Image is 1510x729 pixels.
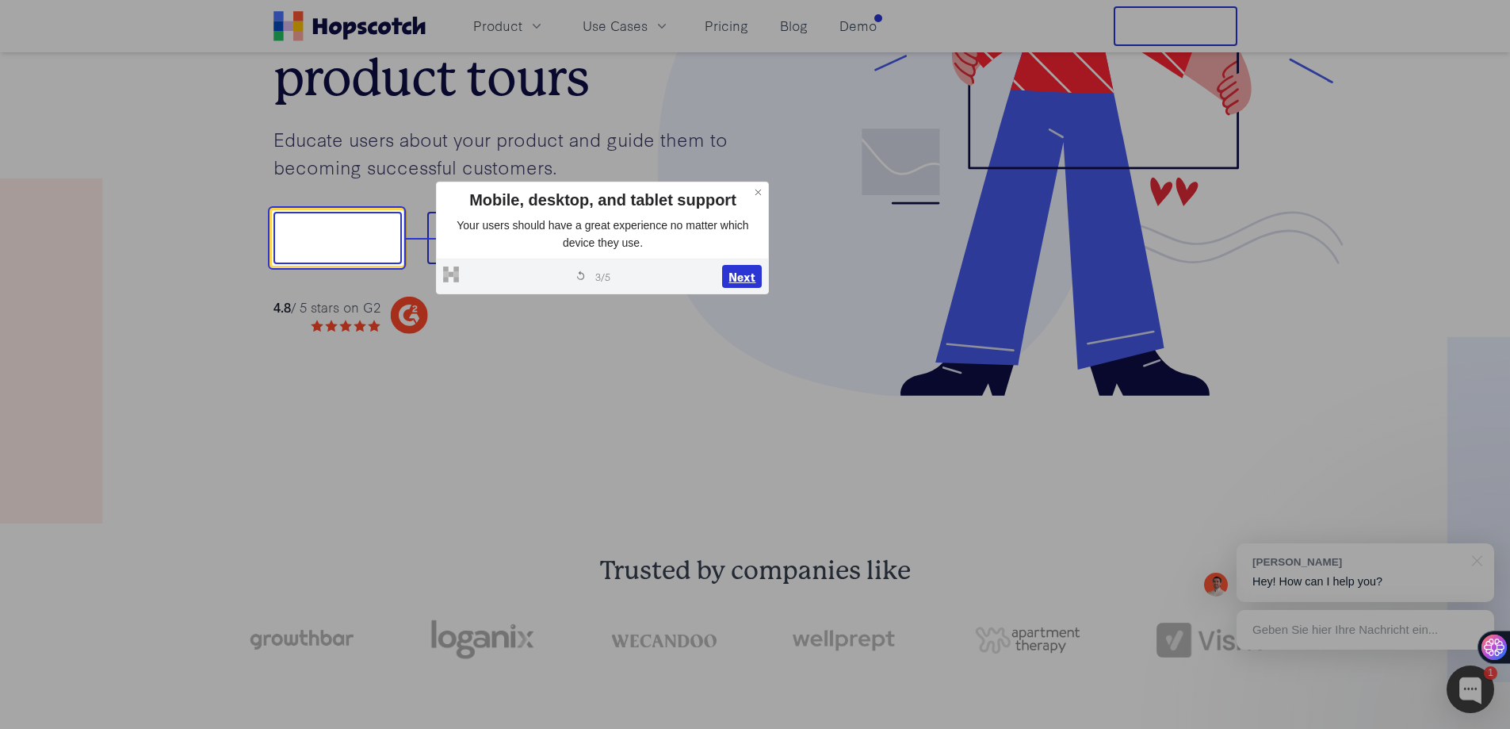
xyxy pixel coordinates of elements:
button: Product [464,13,554,39]
div: [PERSON_NAME] [1252,554,1462,570]
div: Mobile, desktop, and tablet support [443,189,762,211]
img: wecandoo-logo [611,632,717,647]
span: 3 / 5 [595,269,610,283]
a: Pricing [698,13,755,39]
img: png-apartment-therapy-house-studio-apartment-home [975,627,1080,654]
button: Use Cases [573,13,679,39]
a: Demo [833,13,883,39]
button: Book a demo [427,212,581,264]
a: Blog [774,13,814,39]
button: Free Trial [1114,6,1237,46]
span: Product [473,16,522,36]
p: Hey! How can I help you? [1252,574,1478,590]
a: Home [273,11,426,41]
p: Educate users about your product and guide them to becoming successful customers. [273,125,755,180]
div: 1 [1484,666,1497,680]
img: vism logo [1156,623,1262,658]
h2: Trusted by companies like [172,555,1339,587]
div: Geben Sie hier Ihre Nachricht ein... [1237,610,1494,650]
span: Use Cases [583,16,648,36]
img: growthbar-logo [248,630,354,650]
button: Show me! [273,212,402,264]
img: loganix-logo [430,612,535,668]
p: Your users should have a great experience no matter which device they use. [443,217,762,251]
strong: 4.8 [273,297,291,316]
button: Next [722,265,762,289]
img: Mark Spera [1204,573,1228,597]
img: wellprept logo [793,625,898,654]
div: / 5 stars on G2 [273,297,380,317]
